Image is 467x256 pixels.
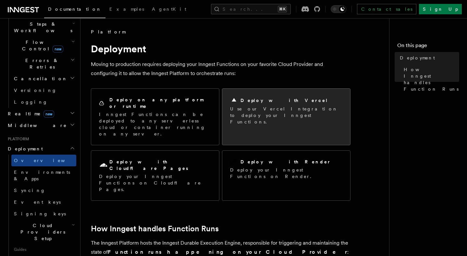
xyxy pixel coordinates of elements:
[230,167,342,180] p: Deploy your Inngest Functions on Render.
[99,161,108,170] svg: Cloudflare
[14,158,81,163] span: Overview
[5,122,67,129] span: Middleware
[105,2,148,18] a: Examples
[5,146,43,152] span: Deployment
[148,2,190,18] a: AgentKit
[419,4,462,14] a: Sign Up
[11,39,71,52] span: Flow Control
[109,96,211,109] h2: Deploy on any platform or runtime
[211,4,291,14] button: Search...⌘K
[401,64,459,95] a: How Inngest handles Function Runs
[240,159,331,165] h2: Deploy with Render
[11,84,76,96] a: Versioning
[5,120,76,131] button: Middleware
[91,224,219,233] a: How Inngest handles Function Runs
[91,43,350,55] h1: Deployment
[357,4,416,14] a: Contact sales
[11,21,72,34] span: Steps & Workflows
[91,60,350,78] p: Moving to production requires deploying your Inngest Functions on your favorite Cloud Provider an...
[404,66,459,92] span: How Inngest handles Function Runs
[14,211,66,216] span: Signing keys
[5,110,54,117] span: Realtime
[91,88,219,145] a: Deploy on any platform or runtimeInngest Functions can be deployed to any serverless cloud or con...
[11,244,76,255] span: Guides
[5,108,76,120] button: Realtimenew
[11,220,76,244] button: Cloud Providers Setup
[14,188,45,193] span: Syncing
[99,173,211,193] p: Deploy your Inngest Functions on Cloudflare Pages.
[14,170,70,181] span: Environments & Apps
[152,6,186,12] span: AgentKit
[44,2,105,18] a: Documentation
[11,75,68,82] span: Cancellation
[91,150,219,201] a: Deploy with Cloudflare PagesDeploy your Inngest Functions on Cloudflare Pages.
[53,45,63,53] span: new
[99,111,211,137] p: Inngest Functions can be deployed to any serverless cloud or container running on any server.
[222,88,350,145] a: Deploy with VercelUse our Vercel Integration to deploy your Inngest Functions.
[11,57,70,70] span: Errors & Retries
[91,29,125,35] span: Platform
[240,97,328,104] h2: Deploy with Vercel
[11,222,72,242] span: Cloud Providers Setup
[11,96,76,108] a: Logging
[14,99,48,105] span: Logging
[48,6,102,12] span: Documentation
[5,143,76,155] button: Deployment
[331,5,346,13] button: Toggle dark mode
[400,55,435,61] span: Deployment
[397,42,459,52] h4: On this page
[43,110,54,118] span: new
[230,106,342,125] p: Use our Vercel Integration to deploy your Inngest Functions.
[109,159,211,172] h2: Deploy with Cloudflare Pages
[11,55,76,73] button: Errors & Retries
[14,88,57,93] span: Versioning
[11,73,76,84] button: Cancellation
[5,136,29,142] span: Platform
[108,249,347,255] strong: Function runs happening on your Cloud Provider
[109,6,144,12] span: Examples
[11,166,76,185] a: Environments & Apps
[5,6,76,108] div: Inngest Functions
[397,52,459,64] a: Deployment
[11,185,76,196] a: Syncing
[11,18,76,36] button: Steps & Workflows
[222,150,350,201] a: Deploy with RenderDeploy your Inngest Functions on Render.
[11,208,76,220] a: Signing keys
[11,36,76,55] button: Flow Controlnew
[11,155,76,166] a: Overview
[11,196,76,208] a: Event keys
[14,199,61,205] span: Event keys
[278,6,287,12] kbd: ⌘K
